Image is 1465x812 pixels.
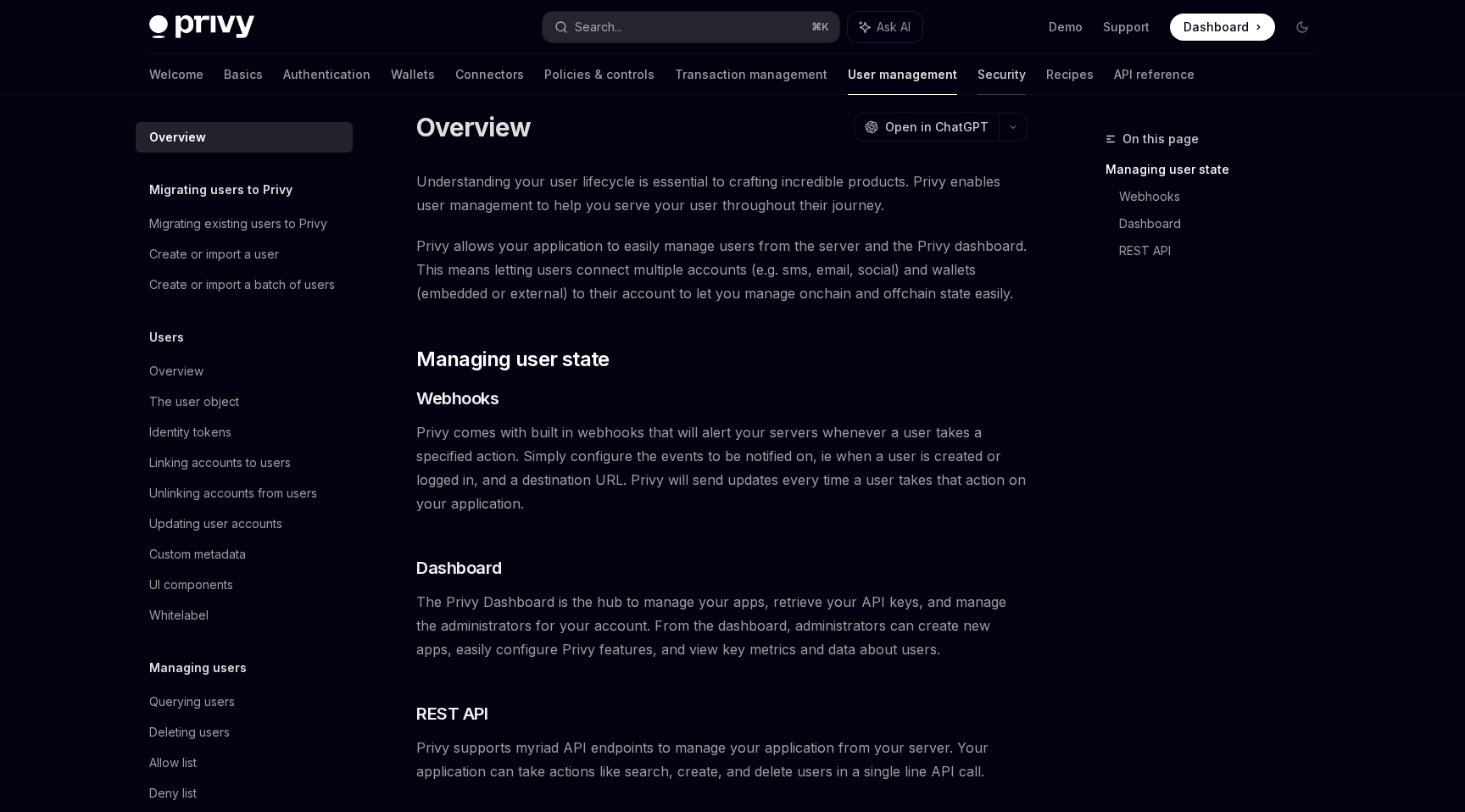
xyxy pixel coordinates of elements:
div: Deleting users [149,722,230,742]
h5: Migrating users to Privy [149,180,292,200]
div: Overview [149,127,206,147]
div: Create or import a user [149,244,279,264]
a: User management [848,54,957,95]
div: UI components [149,575,233,595]
div: Deny list [149,783,197,804]
span: Dashboard [416,556,502,580]
a: Support [1103,19,1150,36]
a: Wallets [391,54,435,95]
a: Updating user accounts [136,509,353,539]
a: API reference [1114,54,1195,95]
img: dark logo [149,15,254,39]
button: Ask AI [848,12,922,42]
a: Recipes [1046,54,1094,95]
a: Transaction management [675,54,827,95]
a: Whitelabel [136,600,353,631]
a: The user object [136,387,353,417]
a: Basics [224,54,263,95]
a: Policies & controls [544,54,655,95]
div: Migrating existing users to Privy [149,214,327,234]
a: REST API [1119,237,1329,264]
div: Unlinking accounts from users [149,483,317,503]
div: Overview [149,361,203,381]
div: Whitelabel [149,605,209,626]
h5: Managing users [149,658,247,678]
a: Overview [136,356,353,387]
span: Privy allows your application to easily manage users from the server and the Privy dashboard. Thi... [416,234,1028,305]
a: Overview [136,122,353,153]
a: Deleting users [136,717,353,748]
a: Welcome [149,54,203,95]
a: Migrating existing users to Privy [136,209,353,239]
a: Linking accounts to users [136,448,353,478]
span: ⌘ K [811,20,829,34]
a: Allow list [136,748,353,778]
h5: Users [149,327,184,348]
span: Privy supports myriad API endpoints to manage your application from your server. Your application... [416,736,1028,783]
div: Create or import a batch of users [149,275,335,295]
a: Dashboard [1170,14,1275,41]
h1: Overview [416,112,531,142]
div: Allow list [149,753,197,773]
a: Authentication [283,54,370,95]
div: Identity tokens [149,422,231,442]
button: Toggle dark mode [1289,14,1316,41]
span: Managing user state [416,346,610,373]
div: Search... [575,17,622,37]
a: Security [978,54,1026,95]
a: Querying users [136,687,353,717]
a: Dashboard [1119,210,1329,237]
a: Create or import a user [136,239,353,270]
span: Dashboard [1184,19,1249,36]
span: Webhooks [416,387,499,410]
a: Webhooks [1119,183,1329,210]
div: Querying users [149,692,235,712]
span: Privy comes with built in webhooks that will alert your servers whenever a user takes a specified... [416,420,1028,515]
a: Unlinking accounts from users [136,478,353,509]
button: Search...⌘K [543,12,839,42]
div: Linking accounts to users [149,453,291,473]
a: UI components [136,570,353,600]
span: Understanding your user lifecycle is essential to crafting incredible products. Privy enables use... [416,170,1028,217]
a: Create or import a batch of users [136,270,353,300]
span: The Privy Dashboard is the hub to manage your apps, retrieve your API keys, and manage the admini... [416,590,1028,661]
a: Custom metadata [136,539,353,570]
a: Identity tokens [136,417,353,448]
div: Updating user accounts [149,514,282,534]
span: REST API [416,702,487,726]
span: Ask AI [877,19,911,36]
div: The user object [149,392,239,412]
a: Managing user state [1106,156,1329,183]
div: Custom metadata [149,544,246,565]
a: Connectors [455,54,524,95]
span: Open in ChatGPT [885,119,989,136]
a: Deny list [136,778,353,809]
span: On this page [1122,129,1199,149]
a: Demo [1049,19,1083,36]
button: Open in ChatGPT [854,113,999,142]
